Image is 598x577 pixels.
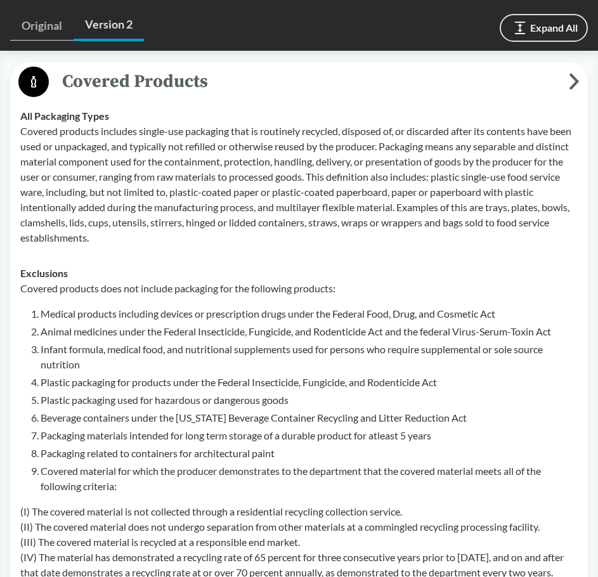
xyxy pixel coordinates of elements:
[41,410,578,425] li: Beverage containers under the [US_STATE] Beverage Container Recycling and Litter Reduction Act
[20,110,109,122] strong: All Packaging Types
[41,392,578,408] li: Plastic packaging used for hazardous or dangerous goods
[500,14,588,42] button: Expand All
[20,124,578,245] p: Covered products includes single-use packaging that is routinely recycled, disposed of, or discar...
[10,11,74,41] a: Original
[74,10,144,41] a: Version 2
[41,306,578,321] li: Medical products including devices or prescription drugs under the Federal Food, Drug, and Cosmet...
[41,375,578,390] li: Plastic packaging for products under the Federal Insecticide, Fungicide, and Rodenticide Act
[41,446,578,461] li: Packaging related to containers for architectural paint
[41,428,578,443] li: Packaging materials intended for long term storage of a durable product for atleast 5 years
[20,267,68,279] strong: Exclusions
[15,66,583,98] button: Covered Products
[20,281,578,296] p: Covered products does not include packaging for the following products:
[41,464,578,494] li: Covered material for which the producer demonstrates to the department that the covered material ...
[49,67,569,96] span: Covered Products
[41,324,578,339] li: Animal medicines under the Federal Insecticide, Fungicide, and Rodenticide Act and the federal Vi...
[41,342,578,372] li: Infant formula, medical food, and nutritional supplements used for persons who require supplement...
